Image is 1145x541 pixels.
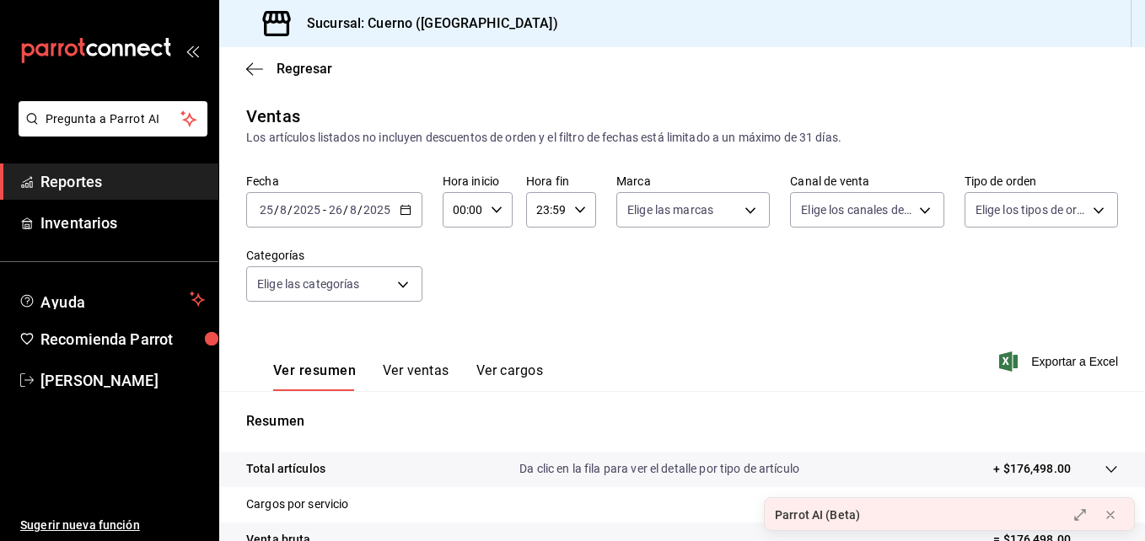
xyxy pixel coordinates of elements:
label: Categorías [246,249,422,261]
p: + $176,498.00 [993,460,1071,478]
label: Tipo de orden [965,175,1118,187]
font: Ver resumen [273,362,356,379]
span: / [343,203,348,217]
input: -- [349,203,357,217]
span: Pregunta a Parrot AI [46,110,181,128]
input: ---- [293,203,321,217]
button: open_drawer_menu [185,44,199,57]
label: Canal de venta [790,175,943,187]
p: Total artículos [246,460,325,478]
font: [PERSON_NAME] [40,372,159,389]
span: Elige los canales de venta [801,201,912,218]
p: Cargos por servicio [246,495,349,513]
span: / [288,203,293,217]
label: Hora fin [526,175,596,187]
label: Marca [616,175,770,187]
font: Inventarios [40,214,117,232]
font: Sugerir nueva función [20,518,140,532]
span: Elige las categorías [257,276,360,292]
span: / [357,203,363,217]
p: Resumen [246,411,1118,431]
input: ---- [363,203,391,217]
button: Regresar [246,61,332,77]
font: Reportes [40,173,102,190]
button: Ver ventas [383,362,449,391]
label: Fecha [246,175,422,187]
a: Pregunta a Parrot AI [12,122,207,140]
p: Da clic en la fila para ver el detalle por tipo de artículo [519,460,799,478]
button: Exportar a Excel [1003,351,1118,372]
input: -- [259,203,274,217]
font: Exportar a Excel [1031,355,1118,368]
div: Parrot AI (Beta) [775,506,860,524]
input: -- [328,203,343,217]
span: - [323,203,326,217]
span: Elige los tipos de orden [976,201,1087,218]
span: Regresar [277,61,332,77]
label: Hora inicio [443,175,513,187]
font: Recomienda Parrot [40,330,173,348]
input: -- [279,203,288,217]
span: Elige las marcas [627,201,713,218]
div: Los artículos listados no incluyen descuentos de orden y el filtro de fechas está limitado a un m... [246,129,1118,147]
div: Pestañas de navegación [273,362,543,391]
div: Ventas [246,104,300,129]
p: + $0.00 [1030,495,1118,513]
h3: Sucursal: Cuerno ([GEOGRAPHIC_DATA]) [293,13,558,34]
span: Ayuda [40,289,183,309]
button: Pregunta a Parrot AI [19,101,207,137]
button: Ver cargos [476,362,544,391]
span: / [274,203,279,217]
